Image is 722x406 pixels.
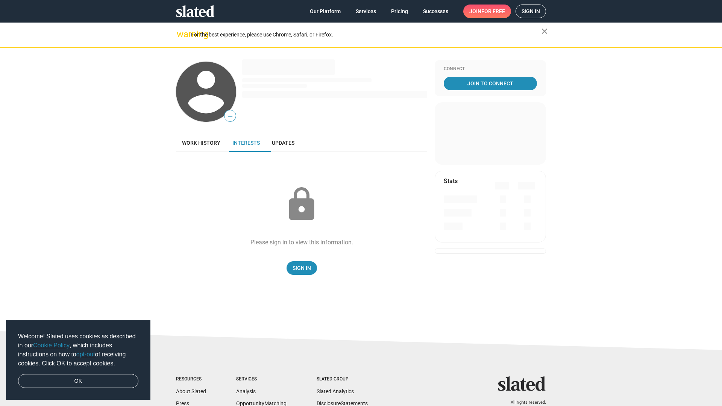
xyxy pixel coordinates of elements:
a: dismiss cookie message [18,374,138,388]
mat-icon: warning [177,30,186,39]
a: Our Platform [304,5,347,18]
a: Services [350,5,382,18]
a: Interests [226,134,266,152]
div: Please sign in to view this information. [250,238,353,246]
span: Work history [182,140,220,146]
a: Sign in [516,5,546,18]
span: Sign in [522,5,540,18]
div: cookieconsent [6,320,150,400]
mat-icon: close [540,27,549,36]
a: Successes [417,5,454,18]
mat-icon: lock [283,186,320,223]
span: Join [469,5,505,18]
div: Services [236,376,287,382]
mat-card-title: Stats [444,177,458,185]
span: for free [481,5,505,18]
span: Join To Connect [445,77,535,90]
a: Cookie Policy [33,342,70,348]
a: Sign In [287,261,317,275]
a: Slated Analytics [317,388,354,394]
span: Our Platform [310,5,341,18]
a: Work history [176,134,226,152]
div: Connect [444,66,537,72]
span: Interests [232,140,260,146]
div: Slated Group [317,376,368,382]
a: opt-out [76,351,95,358]
a: Analysis [236,388,256,394]
span: Successes [423,5,448,18]
span: Sign In [293,261,311,275]
span: Services [356,5,376,18]
a: About Slated [176,388,206,394]
div: Resources [176,376,206,382]
span: — [224,111,236,121]
div: For the best experience, please use Chrome, Safari, or Firefox. [191,30,541,40]
span: Updates [272,140,294,146]
a: Pricing [385,5,414,18]
a: Joinfor free [463,5,511,18]
a: Updates [266,134,300,152]
span: Welcome! Slated uses cookies as described in our , which includes instructions on how to of recei... [18,332,138,368]
span: Pricing [391,5,408,18]
a: Join To Connect [444,77,537,90]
